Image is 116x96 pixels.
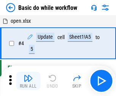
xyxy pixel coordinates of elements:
span: open.xlsx [11,18,31,24]
button: Skip [65,72,89,90]
div: Basic do while workflow [18,4,77,11]
div: to [95,35,100,40]
img: Skip [72,74,81,83]
img: Run All [24,74,33,83]
img: Main button [95,75,107,87]
img: Settings menu [101,3,110,12]
div: cell [57,35,65,40]
div: Run All [20,84,37,88]
div: Skip [72,84,82,88]
button: Run All [16,72,40,90]
img: Support [91,5,97,11]
div: 5 [29,45,35,54]
div: Update [36,33,54,42]
img: Back [6,3,15,12]
div: Sheet1!A5 [68,33,92,42]
span: # 4 [18,40,24,46]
